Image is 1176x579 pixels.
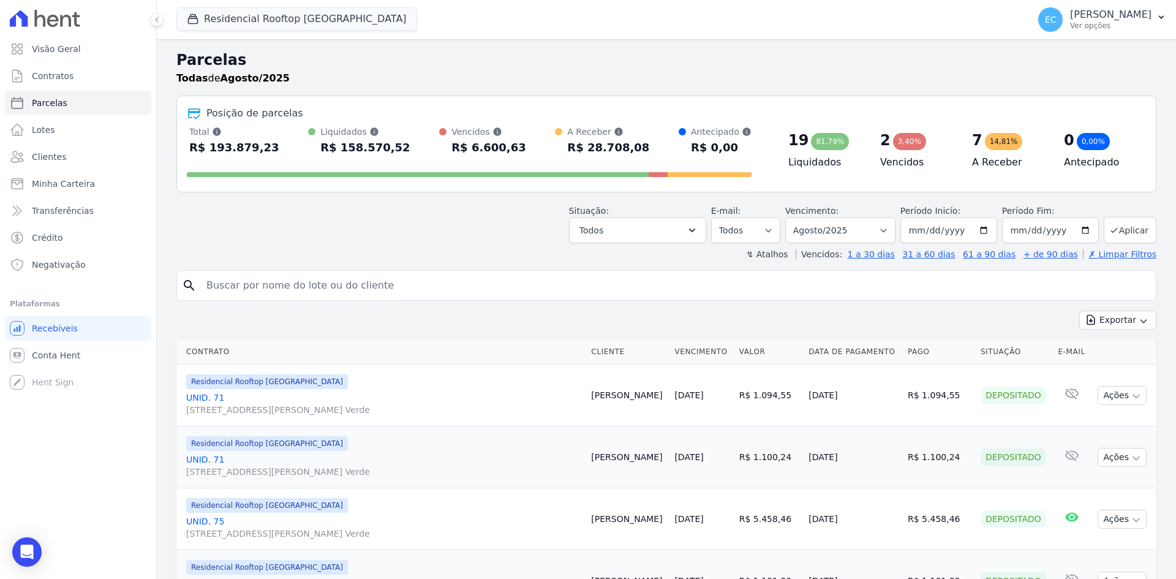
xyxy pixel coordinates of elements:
[32,205,94,217] span: Transferências
[176,7,417,31] button: Residencial Rooftop [GEOGRAPHIC_DATA]
[1070,21,1151,31] p: Ver opções
[176,71,290,86] p: de
[32,97,67,109] span: Parcelas
[903,365,976,426] td: R$ 1.094,55
[674,452,703,462] a: [DATE]
[10,297,146,311] div: Plataformas
[848,249,895,259] a: 1 a 30 dias
[189,138,279,157] div: R$ 193.879,23
[1079,311,1156,330] button: Exportar
[186,392,581,416] a: UNID. 71[STREET_ADDRESS][PERSON_NAME] Verde
[734,365,804,426] td: R$ 1.094,55
[5,199,151,223] a: Transferências
[746,249,788,259] label: ↯ Atalhos
[586,426,669,488] td: [PERSON_NAME]
[176,49,1156,71] h2: Parcelas
[691,126,752,138] div: Antecipado
[893,133,926,150] div: 3,40%
[788,131,809,150] div: 19
[567,138,649,157] div: R$ 28.708,08
[900,206,960,216] label: Período Inicío:
[569,218,706,243] button: Todos
[674,390,703,400] a: [DATE]
[186,528,581,540] span: [STREET_ADDRESS][PERSON_NAME] Verde
[5,316,151,341] a: Recebíveis
[1045,15,1057,24] span: EC
[972,155,1044,170] h4: A Receber
[186,453,581,478] a: UNID. 71[STREET_ADDRESS][PERSON_NAME] Verde
[669,339,734,365] th: Vencimento
[189,126,279,138] div: Total
[981,387,1046,404] div: Depositado
[1002,205,1099,218] label: Período Fim:
[691,138,752,157] div: R$ 0,00
[32,259,86,271] span: Negativação
[32,349,80,361] span: Conta Hent
[32,232,63,244] span: Crédito
[734,426,804,488] td: R$ 1.100,24
[186,466,581,478] span: [STREET_ADDRESS][PERSON_NAME] Verde
[5,343,151,368] a: Conta Hent
[5,225,151,250] a: Crédito
[711,206,741,216] label: E-mail:
[569,206,609,216] label: Situação:
[32,322,78,335] span: Recebíveis
[320,126,410,138] div: Liquidados
[186,498,348,513] span: Residencial Rooftop [GEOGRAPHIC_DATA]
[32,178,95,190] span: Minha Carteira
[976,339,1053,365] th: Situação
[12,537,42,567] div: Open Intercom Messenger
[5,252,151,277] a: Negativação
[186,436,348,451] span: Residencial Rooftop [GEOGRAPHIC_DATA]
[963,249,1016,259] a: 61 a 90 dias
[32,43,81,55] span: Visão Geral
[972,131,982,150] div: 7
[880,155,952,170] h4: Vencidos
[811,133,849,150] div: 81,79%
[985,133,1023,150] div: 14,81%
[5,64,151,88] a: Contratos
[451,138,526,157] div: R$ 6.600,63
[221,72,290,84] strong: Agosto/2025
[186,515,581,540] a: UNID. 75[STREET_ADDRESS][PERSON_NAME] Verde
[804,365,903,426] td: [DATE]
[903,488,976,550] td: R$ 5.458,46
[1104,217,1156,243] button: Aplicar
[176,72,208,84] strong: Todas
[1053,339,1091,365] th: E-mail
[586,488,669,550] td: [PERSON_NAME]
[1098,448,1147,467] button: Ações
[186,560,348,575] span: Residencial Rooftop [GEOGRAPHIC_DATA]
[586,365,669,426] td: [PERSON_NAME]
[1070,9,1151,21] p: [PERSON_NAME]
[182,278,197,293] i: search
[5,172,151,196] a: Minha Carteira
[1098,386,1147,405] button: Ações
[5,91,151,115] a: Parcelas
[32,151,66,163] span: Clientes
[32,124,55,136] span: Lotes
[1028,2,1176,37] button: EC [PERSON_NAME] Ver opções
[981,448,1046,466] div: Depositado
[1077,133,1110,150] div: 0,00%
[734,488,804,550] td: R$ 5.458,46
[579,223,603,238] span: Todos
[32,70,73,82] span: Contratos
[804,426,903,488] td: [DATE]
[186,374,348,389] span: Residencial Rooftop [GEOGRAPHIC_DATA]
[1098,510,1147,529] button: Ações
[804,339,903,365] th: Data de Pagamento
[1083,249,1156,259] a: ✗ Limpar Filtros
[586,339,669,365] th: Cliente
[186,404,581,416] span: [STREET_ADDRESS][PERSON_NAME] Verde
[5,37,151,61] a: Visão Geral
[903,339,976,365] th: Pago
[1064,155,1136,170] h4: Antecipado
[902,249,955,259] a: 31 a 60 dias
[796,249,842,259] label: Vencidos:
[734,339,804,365] th: Valor
[1064,131,1074,150] div: 0
[981,510,1046,528] div: Depositado
[788,155,861,170] h4: Liquidados
[199,273,1151,298] input: Buscar por nome do lote ou do cliente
